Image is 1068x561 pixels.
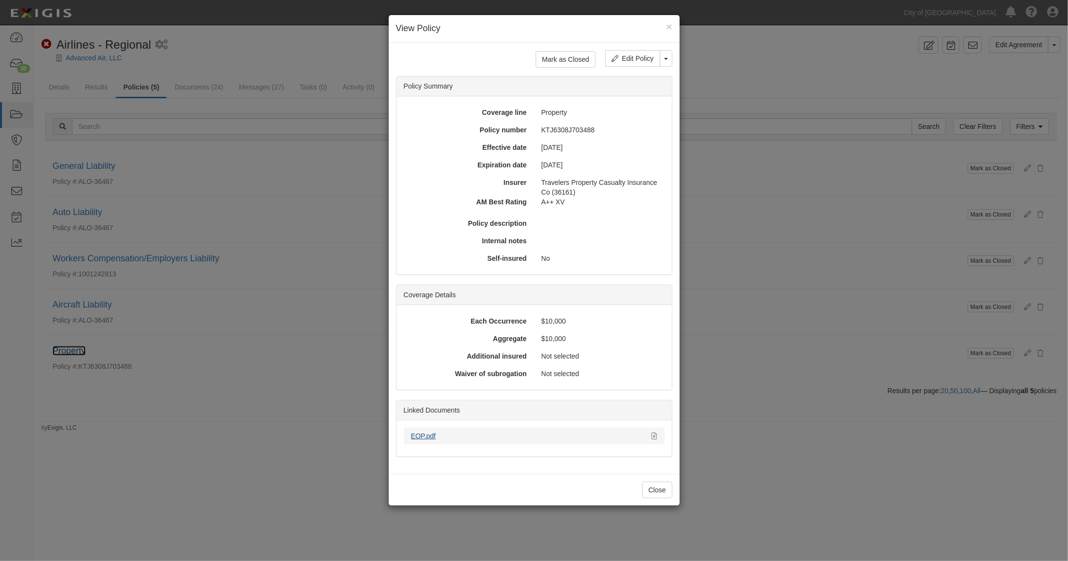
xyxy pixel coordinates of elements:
[400,351,534,361] div: Additional insured
[536,51,596,68] button: Mark as Closed
[400,316,534,326] div: Each Occurrence
[411,431,645,441] div: EOP.pdf
[642,482,672,498] button: Close
[397,197,534,207] div: AM Best Rating
[534,197,671,207] div: A++ XV
[534,369,668,379] div: Not selected
[397,400,672,420] div: Linked Documents
[534,316,668,326] div: $10,000
[400,143,534,152] div: Effective date
[400,178,534,187] div: Insurer
[400,160,534,170] div: Expiration date
[605,50,660,67] a: Edit Policy
[534,108,668,117] div: Property
[666,21,672,32] button: Close
[400,108,534,117] div: Coverage line
[400,218,534,228] div: Policy description
[534,253,668,263] div: No
[400,369,534,379] div: Waiver of subrogation
[396,22,672,35] h4: View Policy
[411,432,436,440] a: EOP.pdf
[400,236,534,246] div: Internal notes
[400,334,534,344] div: Aggregate
[534,334,668,344] div: $10,000
[397,285,672,305] div: Coverage Details
[397,76,672,96] div: Policy Summary
[534,125,668,135] div: KTJ6308J703488
[400,253,534,263] div: Self-insured
[534,351,668,361] div: Not selected
[534,178,668,197] div: Travelers Property Casualty Insurance Co (36161)
[534,160,668,170] div: [DATE]
[534,143,668,152] div: [DATE]
[400,125,534,135] div: Policy number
